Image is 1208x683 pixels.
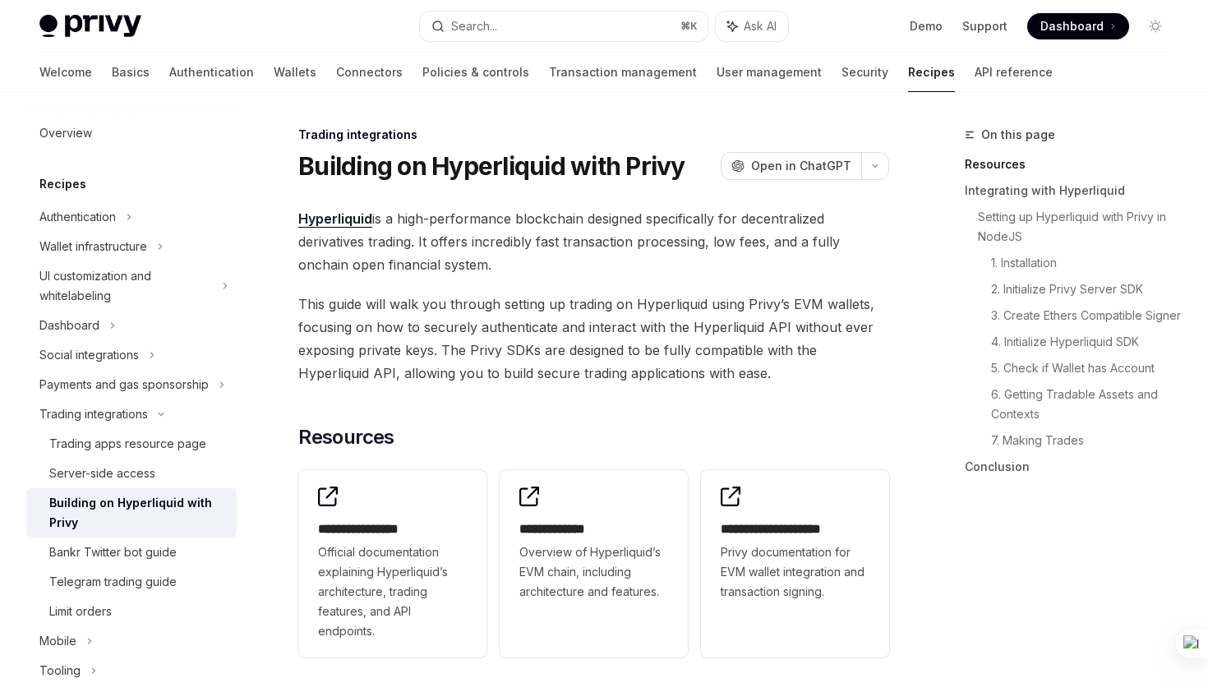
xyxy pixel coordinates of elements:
[500,470,688,658] a: **** **** ***Overview of Hyperliquid’s EVM chain, including architecture and features.
[26,538,237,567] a: Bankr Twitter bot guide
[39,661,81,681] div: Tooling
[451,16,497,36] div: Search...
[991,302,1182,329] a: 3. Create Ethers Compatible Signer
[1040,18,1104,35] span: Dashboard
[26,118,237,148] a: Overview
[298,207,889,276] span: is a high-performance blockchain designed specifically for decentralized derivatives trading. It ...
[39,631,76,651] div: Mobile
[26,597,237,626] a: Limit orders
[49,572,177,592] div: Telegram trading guide
[39,174,86,194] h5: Recipes
[49,493,227,533] div: Building on Hyperliquid with Privy
[112,53,150,92] a: Basics
[39,266,212,306] div: UI customization and whitelabeling
[274,53,316,92] a: Wallets
[39,207,116,227] div: Authentication
[721,152,861,180] button: Open in ChatGPT
[701,470,889,658] a: **** **** **** *****Privy documentation for EVM wallet integration and transaction signing.
[39,53,92,92] a: Welcome
[298,470,486,658] a: **** **** **** *Official documentation explaining Hyperliquid’s architecture, trading features, a...
[49,464,155,483] div: Server-side access
[965,178,1182,204] a: Integrating with Hyperliquid
[1027,13,1129,39] a: Dashboard
[26,459,237,488] a: Server-side access
[965,454,1182,480] a: Conclusion
[1142,13,1169,39] button: Toggle dark mode
[39,375,209,395] div: Payments and gas sponsorship
[336,53,403,92] a: Connectors
[717,53,822,92] a: User management
[49,602,112,621] div: Limit orders
[975,53,1053,92] a: API reference
[298,151,685,181] h1: Building on Hyperliquid with Privy
[549,53,697,92] a: Transaction management
[841,53,888,92] a: Security
[991,355,1182,381] a: 5. Check if Wallet has Account
[910,18,943,35] a: Demo
[298,424,394,450] span: Resources
[908,53,955,92] a: Recipes
[39,345,139,365] div: Social integrations
[26,429,237,459] a: Trading apps resource page
[981,125,1055,145] span: On this page
[716,12,788,41] button: Ask AI
[39,237,147,256] div: Wallet infrastructure
[991,250,1182,276] a: 1. Installation
[991,276,1182,302] a: 2. Initialize Privy Server SDK
[318,542,467,641] span: Official documentation explaining Hyperliquid’s architecture, trading features, and API endpoints.
[422,53,529,92] a: Policies & controls
[744,18,777,35] span: Ask AI
[298,127,889,143] div: Trading integrations
[39,404,148,424] div: Trading integrations
[298,210,372,228] a: Hyperliquid
[751,158,851,174] span: Open in ChatGPT
[962,18,1007,35] a: Support
[721,542,869,602] span: Privy documentation for EVM wallet integration and transaction signing.
[991,381,1182,427] a: 6. Getting Tradable Assets and Contexts
[519,542,668,602] span: Overview of Hyperliquid’s EVM chain, including architecture and features.
[26,488,237,538] a: Building on Hyperliquid with Privy
[39,123,92,143] div: Overview
[680,20,698,33] span: ⌘ K
[965,151,1182,178] a: Resources
[978,204,1182,250] a: Setting up Hyperliquid with Privy in NodeJS
[39,316,99,335] div: Dashboard
[39,15,141,38] img: light logo
[49,542,177,562] div: Bankr Twitter bot guide
[420,12,707,41] button: Search...⌘K
[298,293,889,385] span: This guide will walk you through setting up trading on Hyperliquid using Privy’s EVM wallets, foc...
[26,567,237,597] a: Telegram trading guide
[49,434,206,454] div: Trading apps resource page
[991,329,1182,355] a: 4. Initialize Hyperliquid SDK
[169,53,254,92] a: Authentication
[991,427,1182,454] a: 7. Making Trades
